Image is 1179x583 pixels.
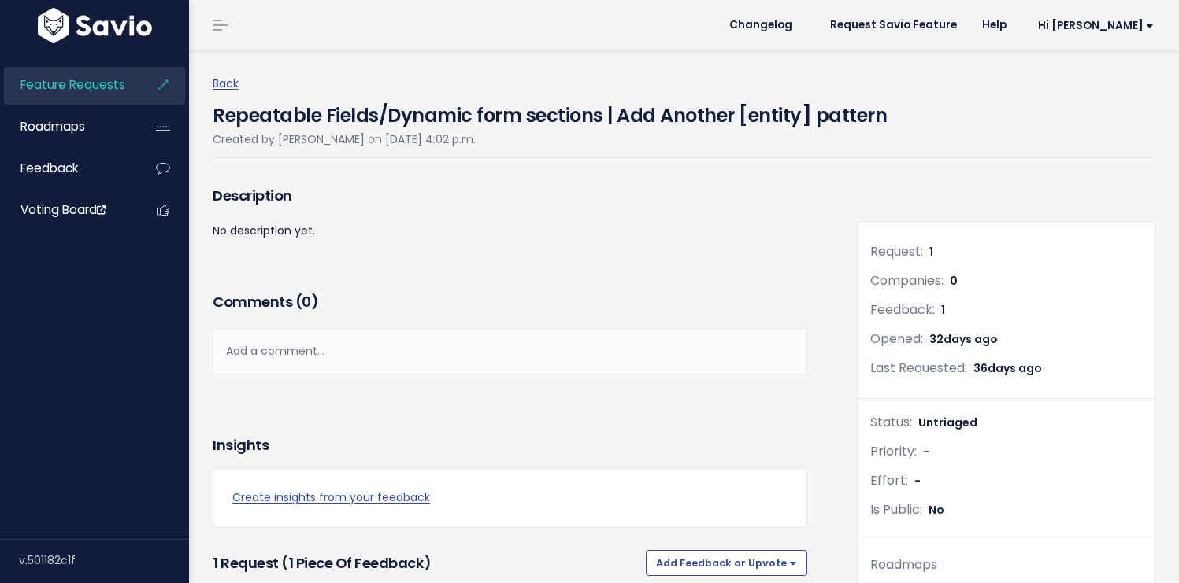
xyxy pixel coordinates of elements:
h4: Repeatable Fields/Dynamic form sections | Add Another [entity] pattern [213,94,887,130]
div: Add a comment... [213,328,807,375]
span: 1 [941,302,945,318]
div: v.501182c1f [19,540,189,581]
span: 36 [973,360,1042,376]
span: days ago [988,360,1042,376]
span: Roadmaps [20,118,85,135]
span: Hi [PERSON_NAME] [1038,20,1154,31]
span: Companies: [870,271,944,290]
span: 1 [929,244,933,260]
span: Last Requested: [870,359,967,377]
a: Help [970,13,1019,37]
button: Add Feedback or Upvote [646,550,807,575]
span: Voting Board [20,201,106,218]
span: Opened: [870,330,923,348]
a: Voting Board [4,192,131,228]
div: Roadmaps [870,554,1142,577]
p: No description yet. [213,221,807,241]
h3: Insights [213,434,269,456]
span: Request: [870,242,923,260]
a: Request Savio Feature [818,13,970,37]
img: logo-white.9d6f32f41409.svg [34,8,156,43]
h3: 1 Request (1 piece of Feedback) [213,552,640,574]
span: Feature Requests [20,76,125,93]
span: 32 [929,331,998,347]
span: 0 [302,292,311,312]
span: Untriaged [918,415,977,430]
span: - [914,473,921,489]
span: Priority: [870,442,917,460]
span: Effort: [870,471,908,489]
a: Hi [PERSON_NAME] [1019,13,1166,38]
a: Back [213,76,239,91]
span: - [923,444,929,459]
span: Status: [870,413,912,431]
span: Changelog [729,20,792,31]
span: Created by [PERSON_NAME] on [DATE] 4:02 p.m. [213,131,476,147]
span: Feedback [20,160,78,176]
span: days ago [944,331,998,347]
span: Is Public: [870,500,922,518]
a: Feature Requests [4,67,131,103]
a: Feedback [4,150,131,186]
span: No [929,502,944,518]
a: Roadmaps [4,109,131,145]
h3: Description [213,185,807,207]
a: Create insights from your feedback [232,488,788,507]
span: Feedback: [870,301,935,319]
span: 0 [950,273,958,289]
h3: Comments ( ) [213,291,807,313]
